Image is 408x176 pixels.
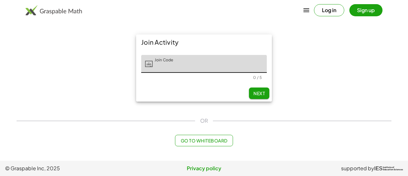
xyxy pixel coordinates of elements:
button: Log in [314,4,344,16]
span: Next [253,90,265,96]
div: 0 / 5 [253,75,262,80]
span: OR [200,117,208,125]
span: Institute of Education Sciences [383,166,403,171]
span: Go to Whiteboard [180,138,227,143]
a: IESInstitute ofEducation Sciences [374,165,403,172]
span: © Graspable Inc, 2025 [5,165,138,172]
span: IES [374,165,382,172]
a: Privacy policy [138,165,270,172]
span: supported by [341,165,374,172]
button: Next [249,88,269,99]
div: Join Activity [136,34,272,50]
button: Go to Whiteboard [175,135,233,146]
button: Sign up [349,4,382,16]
